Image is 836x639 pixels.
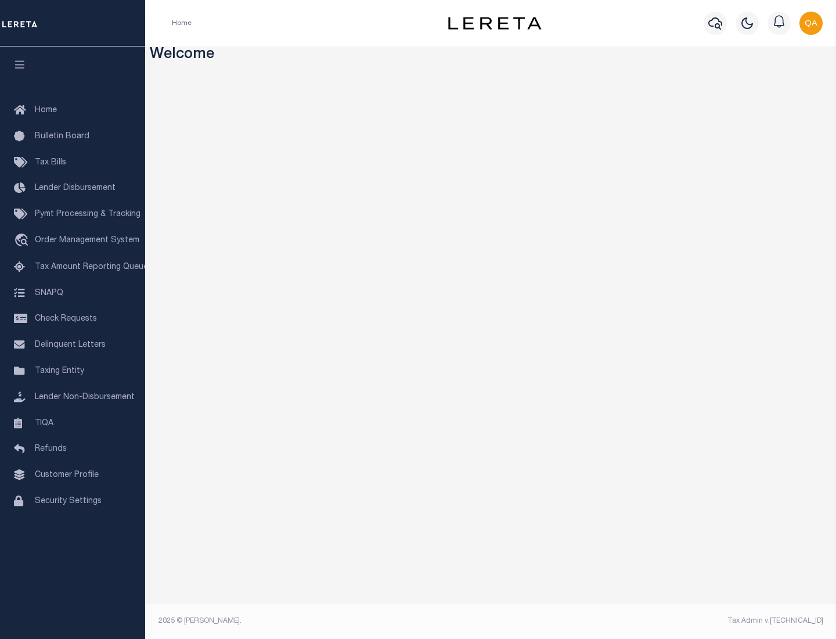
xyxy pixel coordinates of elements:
span: Pymt Processing & Tracking [35,210,140,218]
span: SNAPQ [35,289,63,297]
span: Check Requests [35,315,97,323]
span: Refunds [35,445,67,453]
span: Delinquent Letters [35,341,106,349]
img: svg+xml;base64,PHN2ZyB4bWxucz0iaHR0cDovL3d3dy53My5vcmcvMjAwMC9zdmciIHBvaW50ZXItZXZlbnRzPSJub25lIi... [799,12,823,35]
h3: Welcome [150,46,832,64]
span: Lender Non-Disbursement [35,393,135,401]
span: Tax Amount Reporting Queue [35,263,148,271]
i: travel_explore [14,234,33,249]
div: 2025 © [PERSON_NAME]. [150,616,491,626]
span: Order Management System [35,236,139,245]
span: Tax Bills [35,159,66,167]
span: Taxing Entity [35,367,84,375]
span: Bulletin Board [35,132,89,141]
span: Customer Profile [35,471,99,479]
span: Lender Disbursement [35,184,116,192]
div: Tax Admin v.[TECHNICAL_ID] [499,616,823,626]
li: Home [172,18,192,28]
span: TIQA [35,419,53,427]
span: Security Settings [35,497,102,505]
span: Home [35,106,57,114]
img: logo-dark.svg [448,17,541,30]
